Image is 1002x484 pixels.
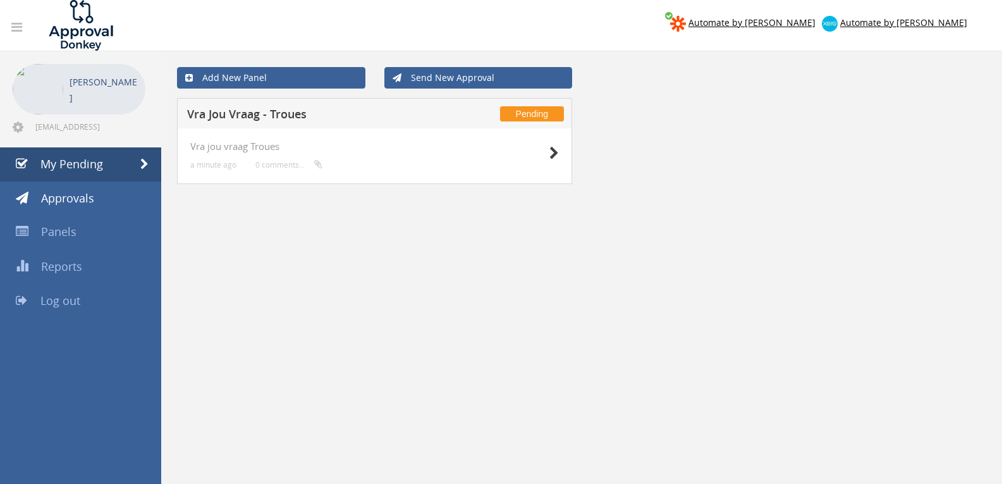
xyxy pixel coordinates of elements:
small: 0 comments... [255,160,322,170]
img: xero-logo.png [822,16,838,32]
a: Add New Panel [177,67,365,89]
img: zapier-logomark.png [670,16,686,32]
span: Automate by [PERSON_NAME] [688,16,816,28]
a: Send New Approval [384,67,573,89]
p: [PERSON_NAME] [70,74,139,106]
span: Approvals [41,190,94,206]
span: Panels [41,224,76,239]
h5: Vra Jou Vraag - Troues [187,108,449,124]
span: Log out [40,293,80,308]
span: Pending [500,106,564,121]
span: Reports [41,259,82,274]
span: [EMAIL_ADDRESS][DOMAIN_NAME] [35,121,143,132]
span: Automate by [PERSON_NAME] [840,16,967,28]
span: My Pending [40,156,103,171]
small: a minute ago [190,160,236,170]
h4: Vra jou vraag Troues [190,141,559,152]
